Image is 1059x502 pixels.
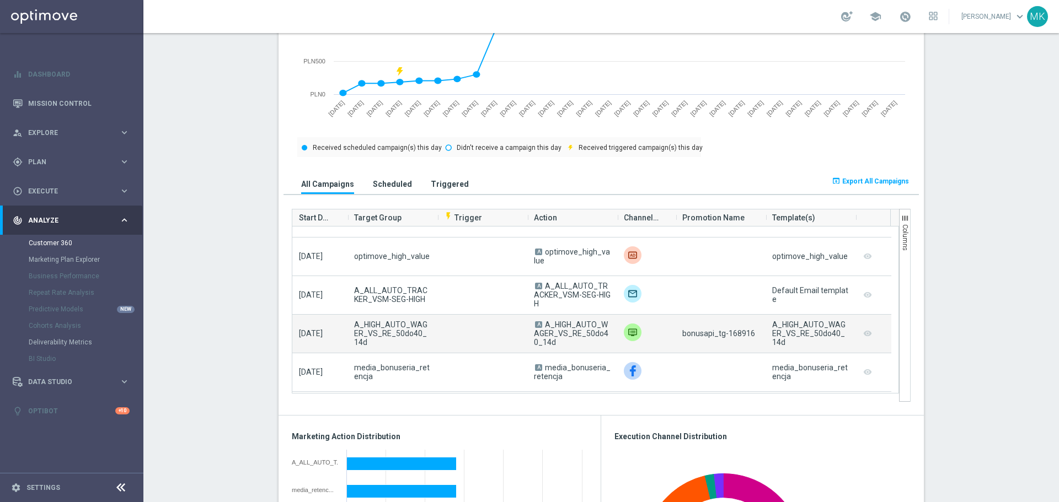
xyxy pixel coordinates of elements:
[535,283,542,289] span: A
[299,329,323,338] span: [DATE]
[12,187,130,196] button: play_circle_outline Execute keyboard_arrow_right
[310,91,325,98] text: PLN0
[29,284,142,301] div: Repeat Rate Analysis
[624,362,641,380] img: Facebook Custom Audience
[292,487,339,493] div: media_retencja_1_14_ZG
[119,186,130,196] i: keyboard_arrow_right
[537,99,555,117] text: [DATE]
[772,252,848,261] div: optimove_high_value
[624,323,641,341] img: Private message
[444,212,453,220] i: flash_on
[960,8,1027,25] a: [PERSON_NAME]keyboard_arrow_down
[534,363,611,381] span: media_bonuseria_retencja
[119,376,130,387] i: keyboard_arrow_right
[13,89,130,118] div: Mission Control
[842,99,860,117] text: [DATE]
[772,207,815,229] span: Template(s)
[422,99,441,117] text: [DATE]
[13,396,130,425] div: Optibot
[772,286,849,304] div: Default Email template
[1014,10,1026,23] span: keyboard_arrow_down
[29,301,142,317] div: Predictive Models
[12,158,130,166] button: gps_fixed Plan keyboard_arrow_right
[115,407,130,414] div: +10
[534,320,608,347] span: A_HIGH_AUTO_WAGER_VS_RE_50do40_14d
[842,177,909,185] span: Export All Campaigns
[594,99,612,117] text: [DATE]
[534,207,557,229] span: Action
[804,99,822,117] text: [DATE]
[303,58,325,64] text: PLN500
[13,157,119,167] div: Plan
[298,174,357,194] button: All Campaigns
[13,377,119,387] div: Data Studio
[689,99,707,117] text: [DATE]
[13,128,23,138] i: person_search
[12,216,130,225] button: track_changes Analyze keyboard_arrow_right
[29,235,142,251] div: Customer 360
[12,128,130,137] button: person_search Explore keyboard_arrow_right
[117,306,135,313] div: NEW
[12,377,130,386] div: Data Studio keyboard_arrow_right
[354,207,402,229] span: Target Group
[313,144,442,152] text: Received scheduled campaign(s) this day
[11,483,21,493] i: settings
[518,99,536,117] text: [DATE]
[12,99,130,108] button: Mission Control
[830,174,911,189] button: open_in_browser Export All Campaigns
[1027,6,1048,27] div: MK
[299,252,323,261] span: [DATE]
[624,207,660,229] span: Channel(s)
[832,176,841,185] i: open_in_browser
[354,286,431,304] span: A_ALL_AUTO_TRACKER_VSM-SEG-HIGH
[457,144,561,152] text: Didn't receive a campaign this day
[28,159,119,165] span: Plan
[428,174,472,194] button: Triggered
[403,99,421,117] text: [DATE]
[28,396,115,425] a: Optibot
[772,320,849,347] div: A_HIGH_AUTO_WAGER_VS_RE_50do40_14d
[534,247,610,265] span: optimove_high_value
[13,157,23,167] i: gps_fixed
[901,224,909,251] span: Columns
[614,431,911,441] h3: Execution Channel Distribution
[28,60,130,89] a: Dashboard
[29,317,142,334] div: Cohorts Analysis
[13,406,23,416] i: lightbulb
[880,99,898,117] text: [DATE]
[670,99,688,117] text: [DATE]
[13,215,23,225] i: track_changes
[13,215,119,225] div: Analyze
[26,484,60,491] a: Settings
[354,252,430,261] span: optimove_high_value
[499,99,517,117] text: [DATE]
[354,320,431,347] span: A_HIGH_AUTO_WAGER_VS_RE_50do40_14d
[624,285,641,303] div: Target group only
[13,60,130,89] div: Dashboard
[480,99,498,117] text: [DATE]
[29,338,115,347] a: Deliverability Metrics
[13,186,23,196] i: play_circle_outline
[299,290,323,299] span: [DATE]
[575,99,593,117] text: [DATE]
[384,99,403,117] text: [DATE]
[624,246,641,264] img: Criteo
[119,127,130,138] i: keyboard_arrow_right
[556,99,574,117] text: [DATE]
[12,70,130,79] div: equalizer Dashboard
[579,144,703,152] text: Received triggered campaign(s) this day
[766,99,784,117] text: [DATE]
[461,99,479,117] text: [DATE]
[370,174,415,194] button: Scheduled
[746,99,764,117] text: [DATE]
[28,129,119,136] span: Explore
[119,215,130,225] i: keyboard_arrow_right
[535,321,542,328] span: A
[535,364,542,371] span: A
